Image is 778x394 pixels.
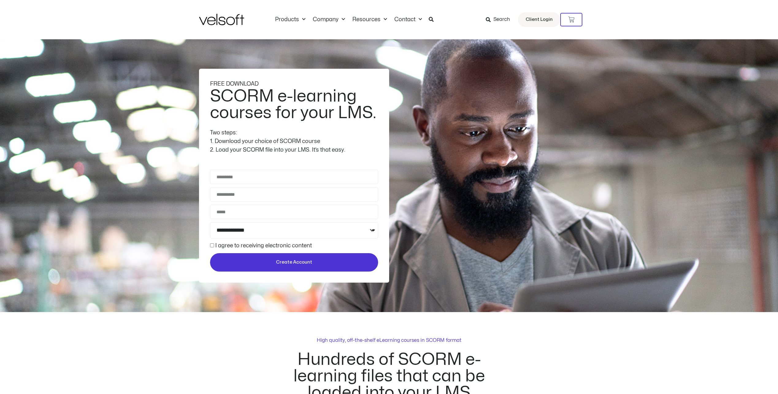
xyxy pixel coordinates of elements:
a: Client Login [518,12,560,27]
label: I agree to receiving electronic content [215,243,312,248]
a: ContactMenu Toggle [391,16,426,23]
div: 2. Load your SCORM file into your LMS. It’s that easy. [210,146,378,154]
span: Create Account [276,259,312,266]
a: ProductsMenu Toggle [271,16,309,23]
div: FREE DOWNLOAD [210,80,378,88]
span: Client Login [526,16,553,24]
h2: SCORM e-learning courses for your LMS. [210,88,377,121]
button: Create Account [210,253,378,272]
div: Two steps: [210,129,378,137]
nav: Menu [271,16,426,23]
a: Search [486,14,514,25]
img: Velsoft Training Materials [199,14,244,25]
a: CompanyMenu Toggle [309,16,349,23]
p: High quality, off-the-shelf eLearning courses in SCORM format [317,337,462,344]
a: ResourcesMenu Toggle [349,16,391,23]
span: Search [493,16,510,24]
div: 1. Download your choice of SCORM course [210,137,378,146]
